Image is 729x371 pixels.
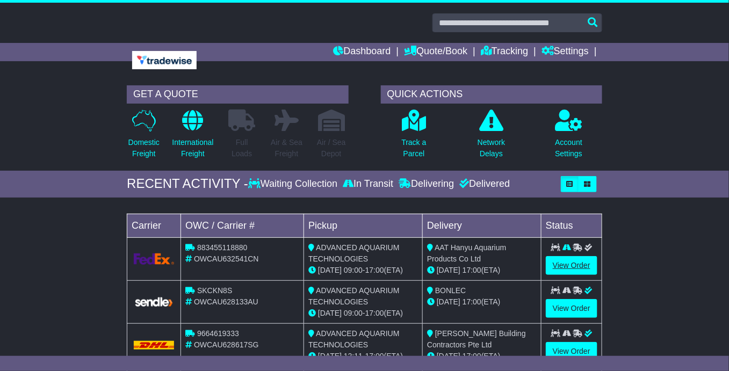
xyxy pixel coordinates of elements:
[317,137,346,159] p: Air / Sea Depot
[271,137,302,159] p: Air & Sea Freight
[333,43,391,61] a: Dashboard
[127,176,248,192] div: RECENT ACTIVITY -
[194,340,259,349] span: OWCAU628617SG
[344,352,363,360] span: 12:11
[427,329,526,349] span: [PERSON_NAME] Building Contractors Pte Ltd
[401,137,426,159] p: Track a Parcel
[542,214,602,237] td: Status
[365,352,384,360] span: 17:00
[318,309,342,317] span: [DATE]
[344,266,363,274] span: 09:00
[437,352,460,360] span: [DATE]
[401,109,427,165] a: Track aParcel
[365,309,384,317] span: 17:00
[546,342,597,361] a: View Order
[546,256,597,275] a: View Order
[477,109,506,165] a: NetworkDelays
[318,266,342,274] span: [DATE]
[427,296,537,308] div: (ETA)
[308,286,399,306] span: ADVANCED AQUARIUM TECHNOLOGIES
[427,243,506,263] span: AAT Hanyu Aquarium Products Co Ltd
[396,178,457,190] div: Delivering
[308,265,418,276] div: - (ETA)
[194,254,259,263] span: OWCAU632541CN
[427,265,537,276] div: (ETA)
[463,266,481,274] span: 17:00
[542,43,589,61] a: Settings
[437,266,460,274] span: [DATE]
[340,178,396,190] div: In Transit
[463,352,481,360] span: 17:00
[128,109,160,165] a: DomesticFreight
[194,297,258,306] span: OWCAU628133AU
[197,286,232,295] span: SKCKN8S
[127,85,348,104] div: GET A QUOTE
[478,137,505,159] p: Network Delays
[172,137,213,159] p: International Freight
[554,109,583,165] a: AccountSettings
[463,297,481,306] span: 17:00
[381,85,602,104] div: QUICK ACTIONS
[228,137,255,159] p: Full Loads
[318,352,342,360] span: [DATE]
[127,214,181,237] td: Carrier
[134,296,174,308] img: GetCarrierServiceLogo
[308,308,418,319] div: - (ETA)
[134,253,174,265] img: GetCarrierServiceLogo
[171,109,214,165] a: InternationalFreight
[555,137,582,159] p: Account Settings
[197,329,239,338] span: 9664619333
[248,178,340,190] div: Waiting Collection
[423,214,542,237] td: Delivery
[181,214,304,237] td: OWC / Carrier #
[427,351,537,362] div: (ETA)
[481,43,528,61] a: Tracking
[304,214,423,237] td: Pickup
[128,137,160,159] p: Domestic Freight
[437,297,460,306] span: [DATE]
[308,351,418,362] div: - (ETA)
[546,299,597,318] a: View Order
[457,178,510,190] div: Delivered
[344,309,363,317] span: 09:00
[365,266,384,274] span: 17:00
[134,341,174,350] img: DHL.png
[435,286,466,295] span: BONLEC
[197,243,247,252] span: 883455118880
[404,43,467,61] a: Quote/Book
[308,243,399,263] span: ADVANCED AQUARIUM TECHNOLOGIES
[308,329,399,349] span: ADVANCED AQUARIUM TECHNOLOGIES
